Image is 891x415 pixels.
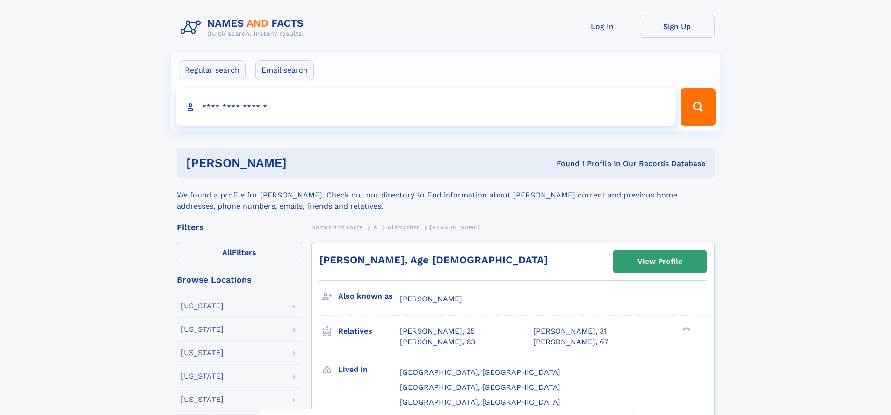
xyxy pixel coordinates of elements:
[614,250,706,273] a: View Profile
[338,288,400,304] h3: Also known as
[680,326,691,332] div: ❯
[533,326,607,336] a: [PERSON_NAME], 31
[400,294,462,303] span: [PERSON_NAME]
[430,224,480,231] span: [PERSON_NAME]
[179,60,246,80] label: Regular search
[421,159,705,169] div: Found 1 Profile In Our Records Database
[400,368,560,377] span: [GEOGRAPHIC_DATA], [GEOGRAPHIC_DATA]
[400,383,560,392] span: [GEOGRAPHIC_DATA], [GEOGRAPHIC_DATA]
[338,362,400,378] h3: Lived in
[388,221,419,233] a: Klemptner
[681,88,715,126] button: Search Button
[176,88,677,126] input: search input
[400,326,475,336] a: [PERSON_NAME], 25
[181,396,224,403] div: [US_STATE]
[400,398,560,407] span: [GEOGRAPHIC_DATA], [GEOGRAPHIC_DATA]
[181,302,224,310] div: [US_STATE]
[311,221,363,233] a: Names and Facts
[400,337,475,347] a: [PERSON_NAME], 63
[373,224,377,231] span: K
[565,15,640,38] a: Log In
[181,349,224,357] div: [US_STATE]
[177,178,715,212] div: We found a profile for [PERSON_NAME]. Check out our directory to find information about [PERSON_N...
[177,276,302,284] div: Browse Locations
[186,157,422,169] h1: [PERSON_NAME]
[181,372,224,380] div: [US_STATE]
[388,224,419,231] span: Klemptner
[640,15,715,38] a: Sign Up
[255,60,314,80] label: Email search
[637,251,682,272] div: View Profile
[373,221,377,233] a: K
[177,242,302,264] label: Filters
[222,248,232,257] span: All
[338,323,400,339] h3: Relatives
[533,337,608,347] a: [PERSON_NAME], 67
[177,15,311,40] img: Logo Names and Facts
[177,223,302,232] div: Filters
[319,254,548,266] a: [PERSON_NAME], Age [DEMOGRAPHIC_DATA]
[181,326,224,333] div: [US_STATE]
